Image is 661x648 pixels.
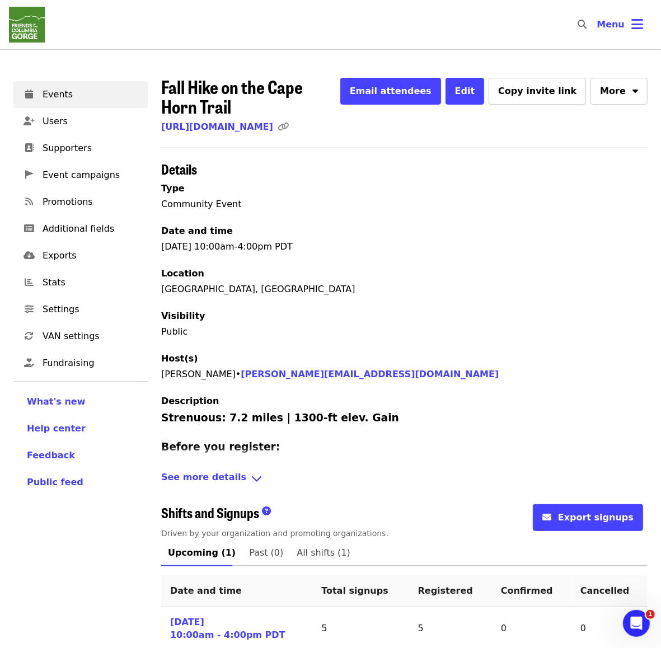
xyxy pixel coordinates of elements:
[168,545,236,561] span: Upcoming (1)
[43,88,139,101] span: Events
[161,268,204,279] span: Location
[27,422,134,435] a: Help center
[13,323,148,350] a: VAN settings
[242,539,290,566] a: Past (0)
[25,304,34,314] i: sliders-h icon
[161,283,648,296] div: [GEOGRAPHIC_DATA], [GEOGRAPHIC_DATA]
[27,396,86,407] span: What's new
[350,86,432,96] span: Email attendees
[161,353,198,364] span: Host(s)
[161,325,648,339] p: Public
[24,116,35,126] i: user-plus icon
[13,296,148,323] a: Settings
[25,277,34,288] i: chart-bar icon
[24,358,34,368] i: hand-holding-heart icon
[43,222,139,236] span: Additional fields
[161,439,553,455] h3: Before you register:
[43,356,139,370] span: Fundraising
[580,585,630,596] span: Cancelled
[542,512,551,523] i: envelope icon
[161,529,388,538] span: Driven by your organization and promoting organizations.
[27,477,83,487] span: Public feed
[43,330,139,343] span: VAN settings
[593,11,602,38] input: Search
[13,162,148,189] a: Event campaigns
[501,585,553,596] span: Confirmed
[43,303,139,316] span: Settings
[161,199,242,209] span: Community Event
[161,369,499,379] span: [PERSON_NAME] •
[251,471,262,487] i: angle-down icon
[161,410,553,426] h3: Strenuous: 7.2 miles | 1300-ft elev. Gain
[13,350,148,377] a: Fundraising
[418,585,473,596] span: Registered
[262,506,271,516] i: question-circle icon
[631,16,643,32] i: bars icon
[13,189,148,215] a: Promotions
[24,223,34,234] i: list-alt icon
[43,115,139,128] span: Users
[241,369,499,379] a: [PERSON_NAME][EMAIL_ADDRESS][DOMAIN_NAME]
[161,73,303,119] span: Fall Hike on the Cape Horn Trail
[600,84,626,98] span: More
[597,19,625,30] span: Menu
[161,539,242,566] a: Upcoming (1)
[290,539,357,566] a: All shifts (1)
[43,142,139,155] span: Supporters
[646,610,655,619] span: 1
[446,78,485,105] button: Edit
[161,226,233,236] span: Date and time
[43,276,139,289] span: Stats
[43,195,139,209] span: Promotions
[161,182,648,462] div: [DATE] 10:00am-4:00pm PDT
[161,396,219,406] span: Description
[27,476,134,489] a: Public feed
[297,545,350,561] span: All shifts (1)
[498,86,576,96] span: Copy invite link
[278,121,289,132] i: link icon
[13,135,148,162] a: Supporters
[161,471,648,487] div: See more detailsangle-down icon
[590,78,648,105] button: More
[161,503,259,522] span: Shifts and Signups
[13,215,148,242] a: Additional fields
[623,610,650,637] iframe: Intercom live chat
[578,19,587,30] i: search icon
[489,78,586,105] button: Copy invite link
[24,250,35,261] i: cloud-download icon
[161,159,197,179] span: Details
[13,108,148,135] a: Users
[9,7,45,43] img: Friends Of The Columbia Gorge - Home
[13,269,148,296] a: Stats
[43,249,139,262] span: Exports
[455,86,475,96] span: Edit
[161,311,205,321] span: Visibility
[27,423,86,434] span: Help center
[13,81,148,108] a: Events
[25,143,34,153] i: address-book icon
[25,331,34,341] i: sync icon
[161,121,273,132] a: [URL][DOMAIN_NAME]
[25,196,33,207] i: rss icon
[27,395,134,408] a: What's new
[632,84,638,95] i: sort-down icon
[588,11,652,38] button: Toggle account menu
[249,545,283,561] span: Past (0)
[161,471,246,487] span: See more details
[161,183,185,194] span: Type
[25,170,33,180] i: pennant icon
[184,459,553,486] p: . You will be asked to check a box acknowledging you read the waiver during registration._
[340,78,441,105] button: Email attendees
[43,168,139,182] span: Event campaigns
[184,461,311,471] a: Read our Liability Waiver
[321,585,388,596] span: Total signups
[25,89,33,100] i: calendar icon
[27,449,75,462] button: Feedback
[170,585,242,596] span: Date and time
[170,616,285,642] a: [DATE]10:00am - 4:00pm PDT
[13,242,148,269] a: Exports
[533,504,643,531] button: envelope iconExport signups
